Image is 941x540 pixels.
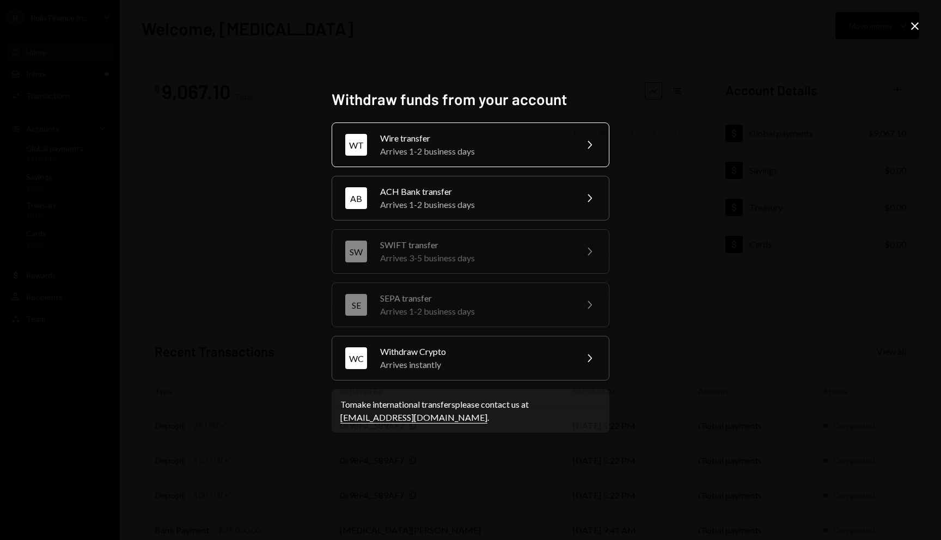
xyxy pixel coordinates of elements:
div: To make international transfers please contact us at . [340,398,601,424]
div: SE [345,294,367,316]
button: WTWire transferArrives 1-2 business days [332,122,609,167]
div: Arrives 3-5 business days [380,251,570,265]
div: SEPA transfer [380,292,570,305]
div: Arrives 1-2 business days [380,305,570,318]
div: SW [345,241,367,262]
div: Wire transfer [380,132,570,145]
button: WCWithdraw CryptoArrives instantly [332,336,609,381]
div: Arrives 1-2 business days [380,145,570,158]
div: AB [345,187,367,209]
div: WC [345,347,367,369]
div: ACH Bank transfer [380,185,570,198]
button: SWSWIFT transferArrives 3-5 business days [332,229,609,274]
button: ABACH Bank transferArrives 1-2 business days [332,176,609,220]
div: WT [345,134,367,156]
div: Arrives 1-2 business days [380,198,570,211]
a: [EMAIL_ADDRESS][DOMAIN_NAME] [340,412,487,424]
button: SESEPA transferArrives 1-2 business days [332,283,609,327]
h2: Withdraw funds from your account [332,89,609,110]
div: Withdraw Crypto [380,345,570,358]
div: Arrives instantly [380,358,570,371]
div: SWIFT transfer [380,238,570,251]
